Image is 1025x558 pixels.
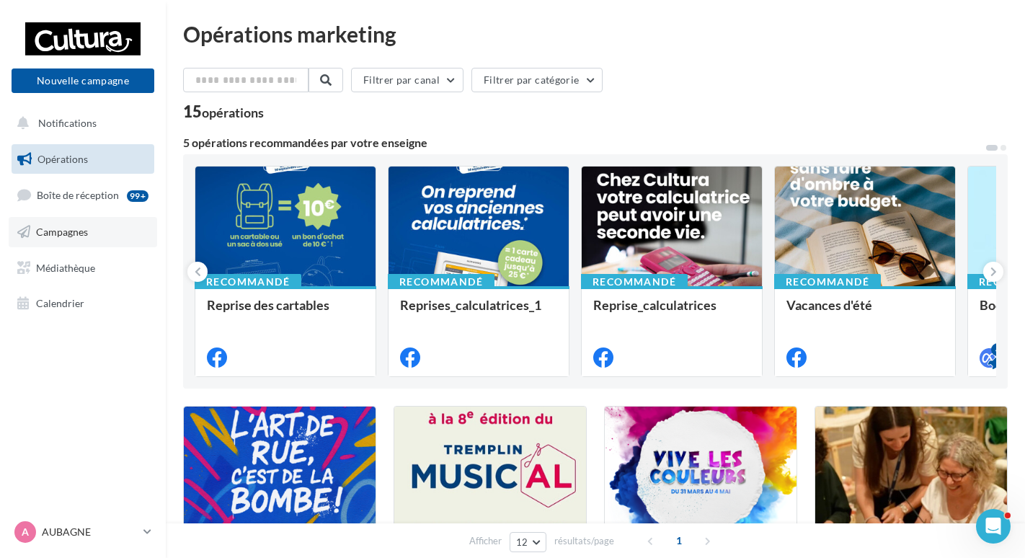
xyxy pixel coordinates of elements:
[183,104,264,120] div: 15
[400,298,557,327] div: Reprises_calculatrices_1
[9,288,157,319] a: Calendrier
[36,297,84,309] span: Calendrier
[183,23,1008,45] div: Opérations marketing
[37,189,119,201] span: Boîte de réception
[786,298,944,327] div: Vacances d'été
[516,536,528,548] span: 12
[38,117,97,129] span: Notifications
[9,144,157,174] a: Opérations
[36,226,88,238] span: Campagnes
[554,534,614,548] span: résultats/page
[581,274,688,290] div: Recommandé
[593,298,750,327] div: Reprise_calculatrices
[388,274,494,290] div: Recommandé
[195,274,301,290] div: Recommandé
[469,534,502,548] span: Afficher
[36,261,95,273] span: Médiathèque
[510,532,546,552] button: 12
[774,274,881,290] div: Recommandé
[127,190,148,202] div: 99+
[12,68,154,93] button: Nouvelle campagne
[351,68,463,92] button: Filtrer par canal
[9,108,151,138] button: Notifications
[202,106,264,119] div: opérations
[9,180,157,211] a: Boîte de réception99+
[471,68,603,92] button: Filtrer par catégorie
[207,298,364,327] div: Reprise des cartables
[183,137,985,149] div: 5 opérations recommandées par votre enseigne
[976,509,1011,544] iframe: Intercom live chat
[12,518,154,546] a: A AUBAGNE
[991,343,1004,356] div: 4
[667,529,691,552] span: 1
[42,525,138,539] p: AUBAGNE
[22,525,29,539] span: A
[37,153,88,165] span: Opérations
[9,217,157,247] a: Campagnes
[9,253,157,283] a: Médiathèque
